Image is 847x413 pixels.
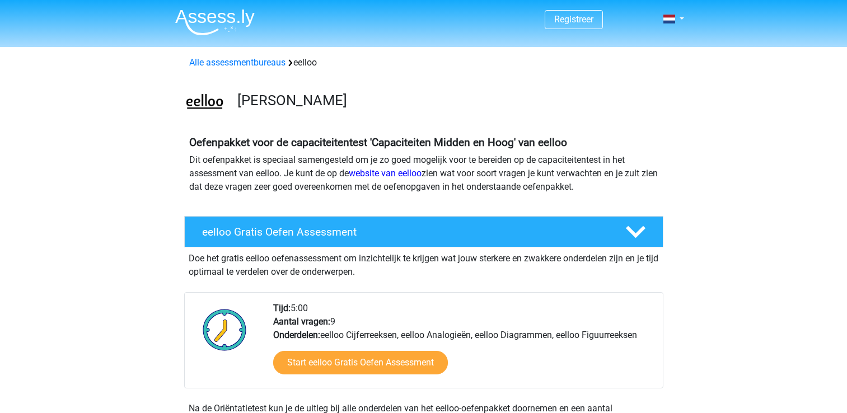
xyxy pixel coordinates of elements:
h4: eelloo Gratis Oefen Assessment [202,226,607,238]
h3: [PERSON_NAME] [237,92,654,109]
b: Onderdelen: [273,330,320,340]
a: Start eelloo Gratis Oefen Assessment [273,351,448,374]
img: Assessly [175,9,255,35]
div: Doe het gratis eelloo oefenassessment om inzichtelijk te krijgen wat jouw sterkere en zwakkere on... [184,247,663,279]
a: Alle assessmentbureaus [189,57,286,68]
img: Klok [196,302,253,358]
p: Dit oefenpakket is speciaal samengesteld om je zo goed mogelijk voor te bereiden op de capaciteit... [189,153,658,194]
a: website van eelloo [349,168,422,179]
b: Aantal vragen: [273,316,330,327]
img: eelloo.png [185,83,224,123]
div: 5:00 9 eelloo Cijferreeksen, eelloo Analogieën, eelloo Diagrammen, eelloo Figuurreeksen [265,302,662,388]
a: eelloo Gratis Oefen Assessment [180,216,668,247]
div: eelloo [185,56,663,69]
b: Oefenpakket voor de capaciteitentest 'Capaciteiten Midden en Hoog' van eelloo [189,136,567,149]
b: Tijd: [273,303,291,313]
a: Registreer [554,14,593,25]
